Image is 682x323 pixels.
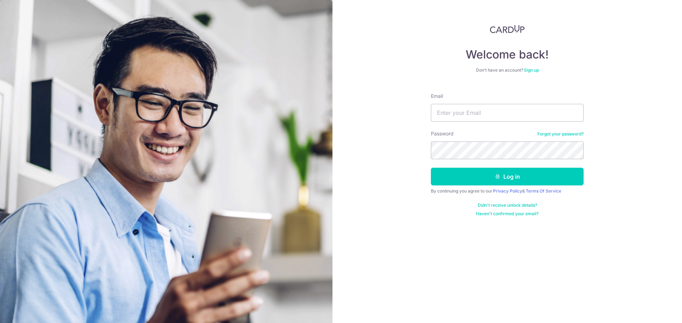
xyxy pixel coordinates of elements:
[431,130,454,137] label: Password
[431,188,584,194] div: By continuing you agree to our &
[431,104,584,122] input: Enter your Email
[431,67,584,73] div: Don’t have an account?
[478,202,537,208] a: Didn't receive unlock details?
[431,48,584,62] h4: Welcome back!
[431,93,443,100] label: Email
[476,211,538,217] a: Haven't confirmed your email?
[493,188,522,194] a: Privacy Policy
[526,188,561,194] a: Terms Of Service
[524,67,539,73] a: Sign up
[490,25,525,33] img: CardUp Logo
[537,131,584,137] a: Forgot your password?
[431,168,584,185] button: Log in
